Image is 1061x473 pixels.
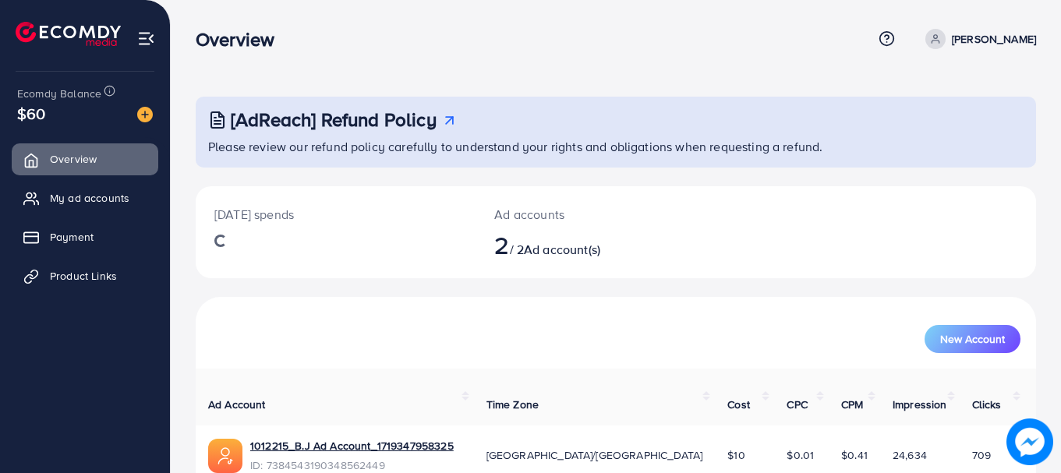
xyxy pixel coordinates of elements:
[196,28,287,51] h3: Overview
[841,397,863,412] span: CPM
[1006,418,1053,465] img: image
[16,22,121,46] img: logo
[208,439,242,473] img: ic-ads-acc.e4c84228.svg
[486,397,539,412] span: Time Zone
[952,30,1036,48] p: [PERSON_NAME]
[494,205,667,224] p: Ad accounts
[486,447,703,463] span: [GEOGRAPHIC_DATA]/[GEOGRAPHIC_DATA]
[50,229,94,245] span: Payment
[727,447,744,463] span: $10
[727,397,750,412] span: Cost
[787,397,807,412] span: CPC
[524,241,600,258] span: Ad account(s)
[208,137,1027,156] p: Please review our refund policy carefully to understand your rights and obligations when requesti...
[940,334,1005,344] span: New Account
[12,182,158,214] a: My ad accounts
[250,457,454,473] span: ID: 7384543190348562449
[231,108,437,131] h3: [AdReach] Refund Policy
[972,397,1002,412] span: Clicks
[12,221,158,252] a: Payment
[494,227,509,263] span: 2
[12,260,158,291] a: Product Links
[50,190,129,206] span: My ad accounts
[925,325,1020,353] button: New Account
[208,397,266,412] span: Ad Account
[50,268,117,284] span: Product Links
[137,30,155,48] img: menu
[250,438,454,454] a: 1012215_B.J Ad Account_1719347958325
[50,151,97,167] span: Overview
[841,447,868,463] span: $0.41
[494,230,667,259] h2: / 2
[137,107,153,122] img: image
[17,102,45,125] span: $60
[787,447,814,463] span: $0.01
[17,86,101,101] span: Ecomdy Balance
[893,447,927,463] span: 24,634
[893,397,947,412] span: Impression
[972,447,991,463] span: 709
[214,205,457,224] p: [DATE] spends
[919,29,1036,49] a: [PERSON_NAME]
[12,143,158,175] a: Overview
